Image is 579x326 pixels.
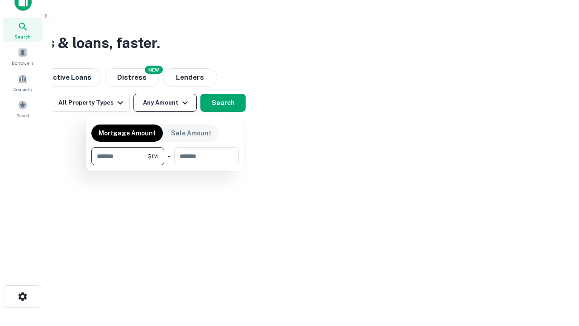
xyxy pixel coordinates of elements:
div: - [168,147,171,165]
iframe: Chat Widget [534,254,579,297]
p: Mortgage Amount [99,128,156,138]
span: $1M [147,152,158,160]
p: Sale Amount [171,128,211,138]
